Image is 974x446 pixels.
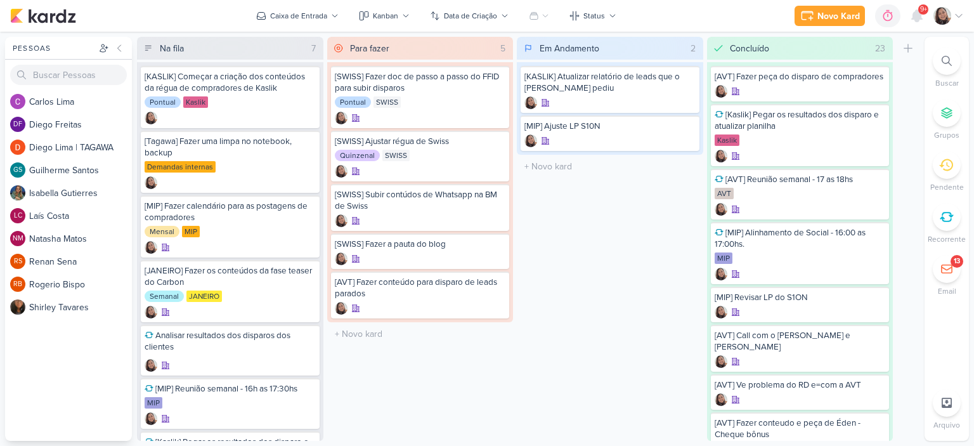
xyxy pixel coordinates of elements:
span: 9+ [920,4,927,15]
div: MIP [145,397,162,409]
div: [Kaslik] Pegar os resultados dos disparo e atualizar planilha [715,109,886,132]
div: G u i l h e r m e S a n t o s [29,164,132,177]
img: Sharlene Khoury [933,7,951,25]
img: Sharlene Khoury [145,176,157,189]
p: NM [13,235,23,242]
p: DF [13,121,22,128]
img: Sharlene Khoury [335,253,347,265]
p: Buscar [935,77,959,89]
div: Analisar resultados dos disparos dos clientes [145,330,316,353]
img: Sharlene Khoury [145,112,157,124]
div: I s a b e l l a G u t i e r r e s [29,187,132,200]
img: Sharlene Khoury [335,302,347,315]
div: Diego Freitas [10,117,25,132]
div: Demandas internas [145,161,216,173]
img: Sharlene Khoury [715,393,727,406]
div: Criador(a): Sharlene Khoury [715,355,727,368]
div: [AVT] Reunião semanal - 17 as 18hs [715,174,886,185]
img: Sharlene Khoury [335,112,347,124]
p: Arquivo [933,419,960,431]
img: Sharlene Khoury [145,359,157,372]
p: Pendente [930,181,964,193]
div: Novo Kard [817,10,860,23]
div: Criador(a): Sharlene Khoury [335,112,347,124]
div: R o g e r i o B i s p o [29,278,132,291]
div: Quinzenal [335,150,380,161]
div: Criador(a): Sharlene Khoury [145,412,157,425]
div: Natasha Matos [10,231,25,246]
p: Recorrente [928,233,966,245]
div: [MIP] Alinhamento de Social - 16:00 as 17:00hs. [715,227,886,250]
img: Sharlene Khoury [145,412,157,425]
div: 7 [306,42,321,55]
div: D i e g o F r e i t a s [29,118,132,131]
div: [SWISS] Subir contúdos de Whatsapp na BM de Swiss [335,189,506,212]
div: MIP [715,253,732,264]
li: Ctrl + F [925,47,969,89]
div: Pontual [145,96,181,108]
img: Sharlene Khoury [145,306,157,318]
p: LC [14,213,22,220]
p: RS [14,258,22,265]
div: 13 [954,256,960,266]
img: Shirley Tavares [10,299,25,315]
div: 23 [870,42,890,55]
div: Criador(a): Sharlene Khoury [524,134,537,147]
div: [JANEIRO] Fazer os conteúdos da fase teaser do Carbon [145,265,316,288]
div: [MIP] Ajuste LP S10N [524,121,696,132]
div: Criador(a): Sharlene Khoury [335,165,347,178]
div: Kaslik [183,96,208,108]
div: 2 [685,42,701,55]
img: Diego Lima | TAGAWA [10,140,25,155]
div: [AVT] Call com o Hebert e Diego [715,330,886,353]
img: Sharlene Khoury [715,355,727,368]
img: Sharlene Khoury [145,241,157,254]
img: kardz.app [10,8,76,23]
div: Semanal [145,291,184,302]
div: N a t a s h a M a t o s [29,232,132,246]
div: Mensal [145,226,179,237]
div: Pessoas [10,43,96,54]
div: R e n a n S e n a [29,255,132,268]
div: [SWISS] Ajustar régua de Swiss [335,136,506,147]
input: + Novo kard [519,157,701,176]
p: GS [13,167,22,174]
img: Sharlene Khoury [715,150,727,162]
div: Criador(a): Sharlene Khoury [715,150,727,162]
div: Rogerio Bispo [10,277,25,292]
div: Criador(a): Sharlene Khoury [715,203,727,216]
div: [Tagawa] Fazer uma limpa no notebook, backup [145,136,316,159]
div: Kaslik [715,134,739,146]
div: Criador(a): Sharlene Khoury [145,112,157,124]
div: AVT [715,188,734,199]
div: MIP [182,226,200,237]
div: Guilherme Santos [10,162,25,178]
div: [AVT] Fazer conteúdo para disparo de leads parados [335,277,506,299]
div: Criador(a): Sharlene Khoury [715,306,727,318]
div: Renan Sena [10,254,25,269]
div: Criador(a): Sharlene Khoury [335,214,347,227]
p: Grupos [934,129,959,141]
div: JANEIRO [186,291,222,302]
img: Sharlene Khoury [715,268,727,280]
div: SWISS [373,96,401,108]
div: Criador(a): Sharlene Khoury [145,241,157,254]
img: Sharlene Khoury [715,85,727,98]
div: 5 [495,42,510,55]
div: S h i r l e y T a v a r e s [29,301,132,314]
div: Laís Costa [10,208,25,223]
div: [MIP] Revisar LP do S1ON [715,292,886,303]
div: [MIP] Reunião semanal - 16h as 17:30hs [145,383,316,395]
div: Criador(a): Sharlene Khoury [145,176,157,189]
div: [SWISS] Fazer a pauta do blog [335,239,506,250]
div: [SWISS] Fazer doc de passo a passo do FFID para subir disparos [335,71,506,94]
p: Email [938,285,956,297]
div: Criador(a): Sharlene Khoury [335,302,347,315]
img: Carlos Lima [10,94,25,109]
div: SWISS [382,150,410,161]
div: [AVT] Fazer conteudo e peça de Éden - Cheque bônus [715,417,886,440]
div: D i e g o L i m a | T A G A W A [29,141,132,154]
input: + Novo kard [330,325,511,343]
p: RB [13,281,22,288]
div: Criador(a): Sharlene Khoury [715,268,727,280]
